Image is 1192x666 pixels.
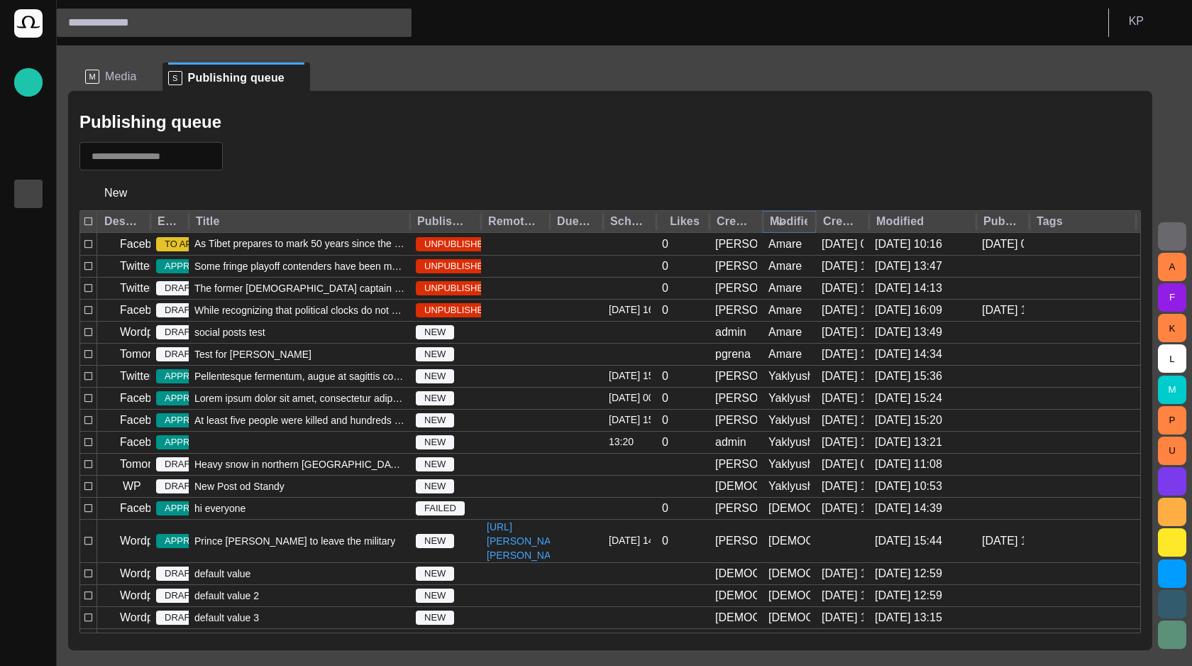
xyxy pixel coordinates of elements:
[875,457,942,472] div: 7/23 11:08
[120,565,220,582] p: Wordpress Reunion
[416,347,454,361] span: NEW
[156,534,224,548] span: APPROVED
[20,413,37,430] span: Editorial Admin
[875,566,942,582] div: 9/2 12:59
[120,434,170,451] p: Facebook
[768,479,810,494] div: Yaklyushyn
[662,533,668,549] div: 0
[715,258,757,274] div: Janko
[20,129,37,143] p: Rundowns
[822,346,863,362] div: 11/2/2020 16:40
[715,479,757,494] div: Vedra
[875,302,942,318] div: 9/4 16:09
[822,610,863,626] div: 9/3 13:15
[416,237,498,251] span: UNPUBLISHED
[194,611,259,625] span: default value 3
[717,214,751,229] div: Created by
[609,366,651,387] div: 9/24 15:21
[156,479,204,493] span: DRAFT
[20,214,37,231] span: Publishing queue KKK
[609,388,651,409] div: 9/12 00:00
[416,391,454,405] span: NEW
[822,369,863,384] div: 5/13/2014 14:12
[20,299,37,313] p: Media-test with filter
[20,441,37,455] p: [URL][DOMAIN_NAME]
[875,391,942,406] div: 9/3 15:24
[20,356,37,370] p: My OctopusX
[194,391,404,405] span: Lorem ipsum dolor sit amet, consectetur adipiscing elit. Praesent porta metus ac diam varius aliquam
[416,281,498,295] span: UNPUBLISHED
[768,236,802,252] div: Amare
[156,611,204,625] span: DRAFT
[416,303,498,317] span: UNPUBLISHED
[20,384,37,401] span: Social Media
[488,214,540,229] div: RemoteLink
[20,327,37,342] p: [PERSON_NAME]'s media (playout)
[194,303,404,317] span: While recognizing that political clocks do not run backwards, the Secretary-General also believes...
[20,469,37,486] span: AI Assistant
[14,492,43,520] div: Octopus
[194,281,404,295] span: The former England captain made 115 appearances for his country and 394 for Manchester United
[1158,314,1186,342] button: K
[875,479,942,494] div: 9/16 10:53
[194,567,250,581] span: default value
[105,70,137,84] span: Media
[416,534,454,548] span: NEW
[20,129,37,146] span: Rundowns
[416,567,454,581] span: NEW
[120,280,153,297] p: Twitter
[20,413,37,427] p: Editorial Admin
[14,9,43,38] img: Octopus News Room
[20,271,37,285] p: Administration
[14,435,43,464] div: [URL][DOMAIN_NAME]
[768,324,802,340] div: Amare
[768,533,810,549] div: Vedra
[20,356,37,373] span: My OctopusX
[822,391,863,406] div: 5/13/2014 14:11
[1158,344,1186,373] button: L
[823,214,858,229] div: Created
[14,123,43,520] ul: main menu
[120,236,170,253] p: Facebook
[85,70,99,84] p: M
[156,303,204,317] span: DRAFT
[194,457,404,471] span: Heavy snow in northern Japan claimed the lives of eight peop
[768,258,802,274] div: Amare
[768,501,810,516] div: Vedra
[822,236,863,252] div: 4/17/2013 03:51
[1037,214,1063,229] div: Tags
[875,258,942,274] div: 9/3 13:47
[14,236,43,265] div: Media
[768,413,810,428] div: Yaklyushyn
[20,327,37,344] span: [PERSON_NAME]'s media (playout)
[20,469,37,484] p: AI Assistant
[609,520,651,562] div: 9/26 14:39
[875,533,942,549] div: 9/16 15:44
[20,384,37,398] p: Social Media
[1158,283,1186,312] button: F
[715,457,757,472] div: Kucera
[79,180,153,206] button: New
[768,391,810,406] div: Yaklyushyn
[771,212,790,231] button: Sort
[20,299,37,316] span: Media-test with filter
[768,610,810,626] div: Vedra
[156,369,224,383] span: APPROVED
[715,236,757,252] div: Janko
[156,457,204,471] span: DRAFT
[156,589,204,603] span: DRAFT
[768,588,810,604] div: Vedra
[875,280,942,296] div: 9/4 14:13
[14,322,43,350] div: [PERSON_NAME]'s media (playout)
[416,369,454,383] span: NEW
[822,435,863,450] div: 6/7/2016 13:48
[20,271,37,288] span: Administration
[822,413,863,428] div: 6/10/2014 11:00
[194,479,285,493] span: New Post od Standy
[416,457,454,471] span: NEW
[662,302,668,318] div: 0
[875,501,942,516] div: 9/5 14:39
[715,566,757,582] div: Vedra
[768,369,810,384] div: Yaklyushyn
[417,214,470,229] div: Publishing status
